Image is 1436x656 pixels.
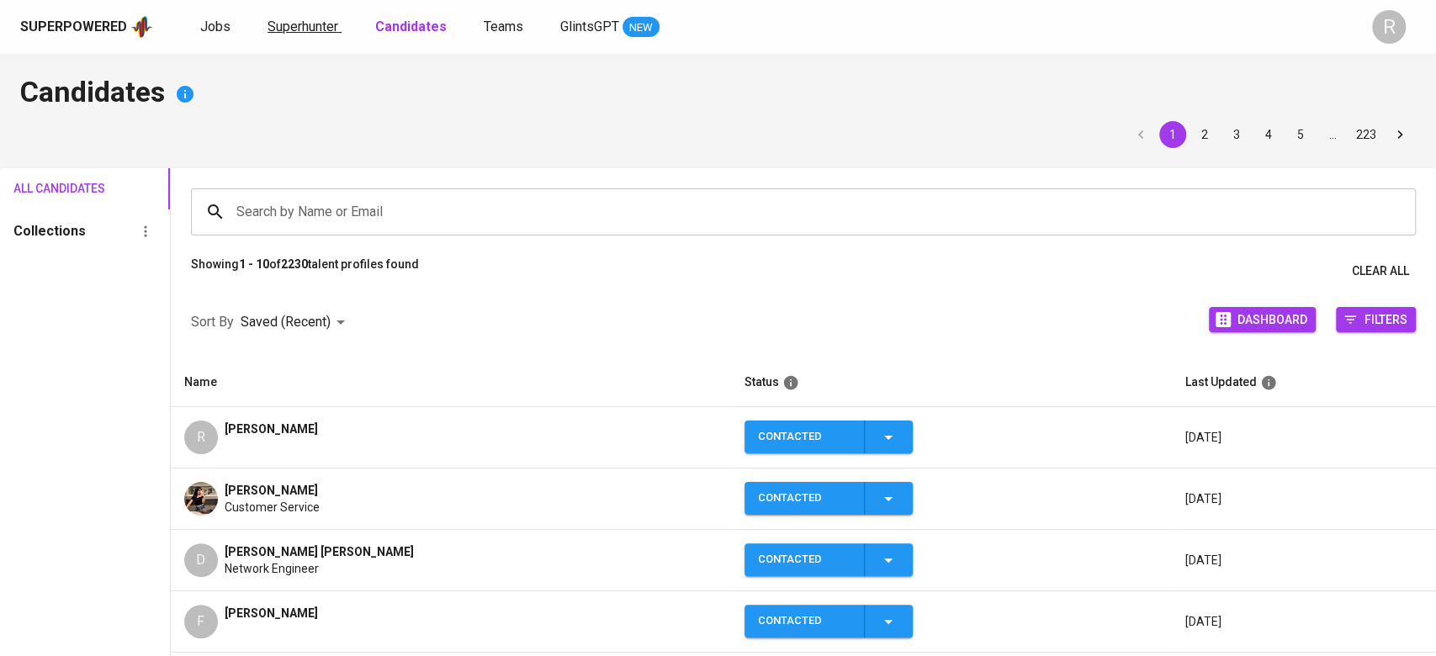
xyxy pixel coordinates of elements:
[375,17,450,38] a: Candidates
[1191,121,1218,148] button: Go to page 2
[1237,308,1307,331] span: Dashboard
[560,19,619,34] span: GlintsGPT
[1125,121,1416,148] nav: pagination navigation
[1364,308,1407,331] span: Filters
[744,421,913,453] button: Contacted
[225,605,318,622] span: [PERSON_NAME]
[20,14,153,40] a: Superpoweredapp logo
[200,17,234,38] a: Jobs
[758,605,850,637] div: Contacted
[1351,121,1381,148] button: Go to page 223
[1345,256,1416,287] button: Clear All
[268,17,342,38] a: Superhunter
[744,482,913,515] button: Contacted
[130,14,153,40] img: app logo
[1255,121,1282,148] button: Go to page 4
[184,605,218,638] div: F
[225,421,318,437] span: [PERSON_NAME]
[191,256,419,287] p: Showing of talent profiles found
[623,19,660,36] span: NEW
[1185,429,1423,446] p: [DATE]
[268,19,338,34] span: Superhunter
[13,178,82,199] span: All Candidates
[758,421,850,453] div: Contacted
[20,18,127,37] div: Superpowered
[225,560,319,577] span: Network Engineer
[1336,307,1416,332] button: Filters
[744,605,913,637] button: Contacted
[281,257,308,271] b: 2230
[225,482,318,499] span: [PERSON_NAME]
[171,358,731,407] th: Name
[184,421,218,454] div: R
[1372,10,1406,44] div: R
[1185,552,1423,569] p: [DATE]
[484,19,523,34] span: Teams
[731,358,1172,407] th: Status
[241,307,351,338] div: Saved (Recent)
[1352,261,1409,282] span: Clear All
[225,499,320,516] span: Customer Service
[758,482,850,515] div: Contacted
[375,19,447,34] b: Candidates
[758,543,850,576] div: Contacted
[1159,121,1186,148] button: page 1
[241,312,331,332] p: Saved (Recent)
[1287,121,1314,148] button: Go to page 5
[184,482,218,516] img: 75e631cc-6f78-49ad-9f71-1c1af9496d62.jpg
[1172,358,1436,407] th: Last Updated
[1386,121,1413,148] button: Go to next page
[225,543,414,560] span: [PERSON_NAME] [PERSON_NAME]
[560,17,660,38] a: GlintsGPT NEW
[1185,613,1423,630] p: [DATE]
[1223,121,1250,148] button: Go to page 3
[1185,490,1423,507] p: [DATE]
[13,220,86,243] h6: Collections
[1319,126,1346,143] div: …
[744,543,913,576] button: Contacted
[200,19,231,34] span: Jobs
[20,74,1416,114] h4: Candidates
[1209,307,1316,332] button: Dashboard
[191,312,234,332] p: Sort By
[484,17,527,38] a: Teams
[239,257,269,271] b: 1 - 10
[184,543,218,577] div: D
